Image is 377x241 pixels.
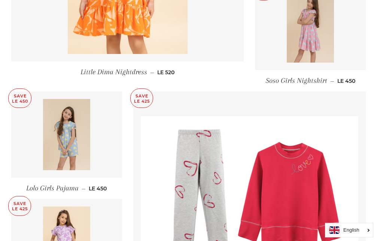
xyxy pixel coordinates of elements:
[150,69,154,76] span: —
[255,70,366,91] a: Soso Girls Nightshirt — LE 450
[329,226,369,234] a: English
[82,185,86,192] span: —
[337,78,355,84] span: LE 450
[9,196,31,216] p: Save LE 425
[343,228,359,232] i: English
[330,78,334,84] span: —
[9,89,31,108] p: Save LE 450
[89,185,107,192] span: LE 450
[26,184,79,192] span: Lolo Girls Pajama
[266,76,327,85] span: Soso Girls Nightshirt
[11,178,122,199] a: Lolo Girls Pajama — LE 450
[131,89,153,108] p: Save LE 425
[157,69,174,76] span: LE 520
[11,61,244,83] a: Little Dima Nightdress — LE 520
[80,68,147,76] span: Little Dima Nightdress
